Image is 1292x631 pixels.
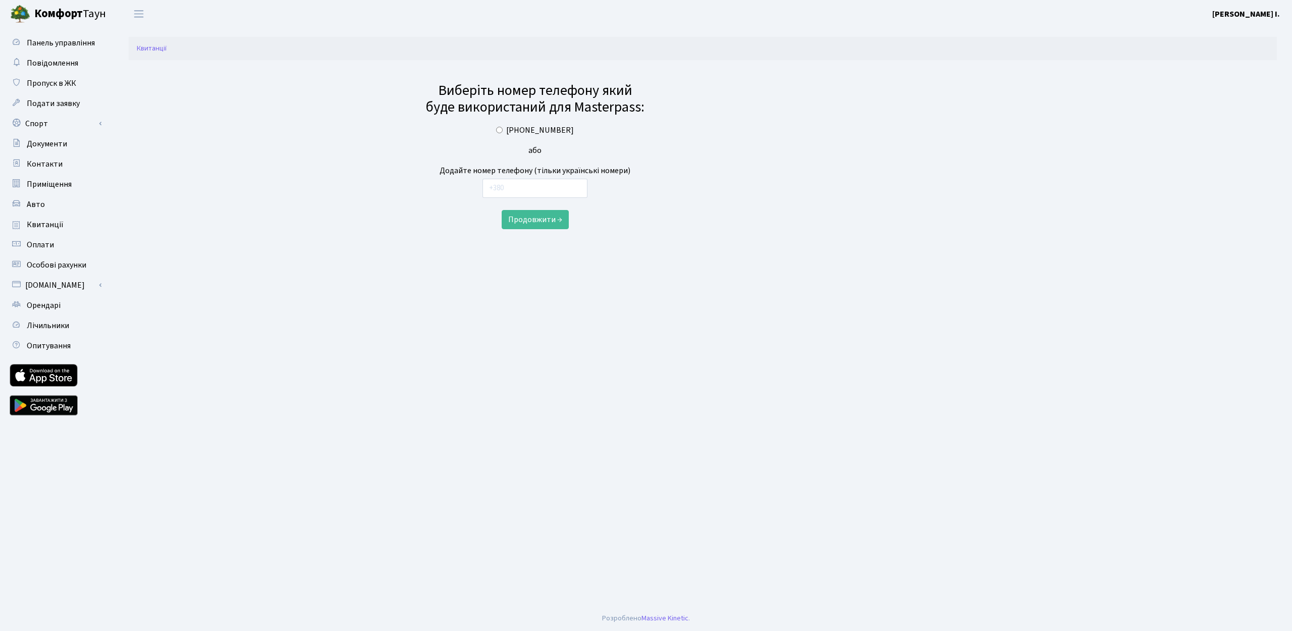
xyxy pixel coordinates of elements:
button: Переключити навігацію [126,6,151,22]
span: Орендарі [27,300,61,311]
span: Лічильники [27,320,69,331]
b: Комфорт [34,6,83,22]
span: Авто [27,199,45,210]
span: Повідомлення [27,58,78,69]
span: Документи [27,138,67,149]
span: Оплати [27,239,54,250]
span: Пропуск в ЖК [27,78,76,89]
span: Таун [34,6,106,23]
a: Опитування [5,336,106,356]
h3: Виберіть номер телефону який буде використаний для Masterpass: [423,82,648,116]
a: [DOMAIN_NAME] [5,275,106,295]
div: Додайте номер телефону (тільки українські номери) [423,165,648,177]
a: Приміщення [5,174,106,194]
b: [PERSON_NAME] І. [1212,9,1280,20]
a: Квитанції [137,43,167,54]
span: Опитування [27,340,71,351]
a: Контакти [5,154,106,174]
span: Контакти [27,159,63,170]
a: [PERSON_NAME] І. [1212,8,1280,20]
a: Особові рахунки [5,255,106,275]
span: Особові рахунки [27,259,86,271]
a: Панель управління [5,33,106,53]
a: Авто [5,194,106,215]
img: logo.png [10,4,30,24]
a: Пропуск в ЖК [5,73,106,93]
a: Лічильники [5,315,106,336]
a: Подати заявку [5,93,106,114]
span: Подати заявку [27,98,80,109]
label: [PHONE_NUMBER] [506,124,574,136]
input: +380 [482,179,587,198]
a: Орендарі [5,295,106,315]
span: Панель управління [27,37,95,48]
div: Розроблено . [602,613,690,624]
div: або [423,144,648,156]
a: Повідомлення [5,53,106,73]
a: Оплати [5,235,106,255]
a: Квитанції [5,215,106,235]
button: Продовжити → [502,210,569,229]
span: Квитанції [27,219,64,230]
a: Документи [5,134,106,154]
a: Massive Kinetic [641,613,688,623]
span: Приміщення [27,179,72,190]
a: Спорт [5,114,106,134]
